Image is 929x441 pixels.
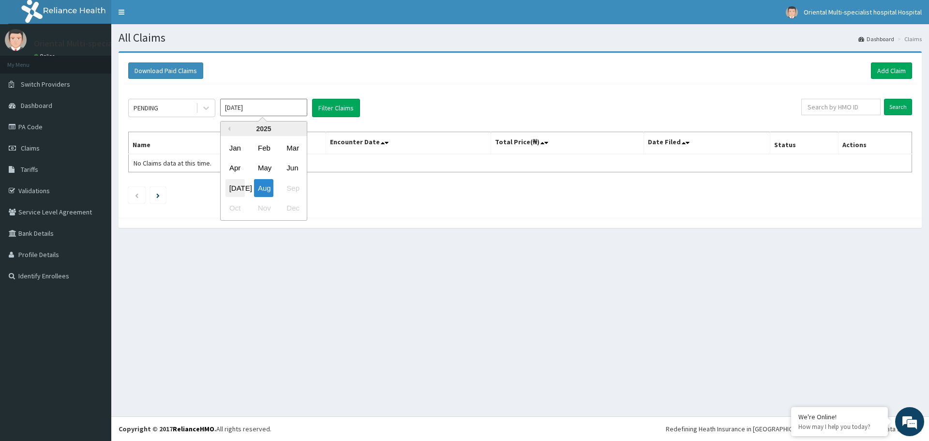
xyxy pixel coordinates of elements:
a: Online [34,53,57,60]
div: Choose June 2025 [283,159,302,177]
a: Next page [156,191,160,199]
div: Choose February 2025 [254,139,273,157]
th: Actions [838,132,912,154]
h1: All Claims [119,31,922,44]
p: Oriental Multi-specialist hospital Hospital [34,39,191,48]
a: Add Claim [871,62,912,79]
div: month 2025-08 [221,138,307,218]
button: Filter Claims [312,99,360,117]
th: Total Price(₦) [491,132,644,154]
a: RelianceHMO [173,425,214,433]
span: Oriental Multi-specialist hospital Hospital [804,8,922,16]
div: Redefining Heath Insurance in [GEOGRAPHIC_DATA] using Telemedicine and Data Science! [666,424,922,434]
span: Switch Providers [21,80,70,89]
div: Choose March 2025 [283,139,302,157]
div: We're Online! [798,412,881,421]
button: Download Paid Claims [128,62,203,79]
input: Search [884,99,912,115]
strong: Copyright © 2017 . [119,425,216,433]
th: Status [770,132,838,154]
div: Choose July 2025 [225,179,245,197]
a: Previous page [135,191,139,199]
div: Choose August 2025 [254,179,273,197]
footer: All rights reserved. [111,416,929,441]
button: Previous Year [225,126,230,131]
div: Choose April 2025 [225,159,245,177]
span: Dashboard [21,101,52,110]
div: Choose May 2025 [254,159,273,177]
img: User Image [786,6,798,18]
span: Tariffs [21,165,38,174]
th: Date Filed [644,132,770,154]
div: PENDING [134,103,158,113]
img: User Image [5,29,27,51]
a: Dashboard [858,35,894,43]
input: Search by HMO ID [801,99,881,115]
div: 2025 [221,122,307,136]
p: How may I help you today? [798,423,881,431]
input: Select Month and Year [220,99,307,116]
th: Name [129,132,326,154]
span: No Claims data at this time. [134,159,211,167]
th: Encounter Date [326,132,491,154]
span: Claims [21,144,40,152]
li: Claims [895,35,922,43]
div: Choose January 2025 [225,139,245,157]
